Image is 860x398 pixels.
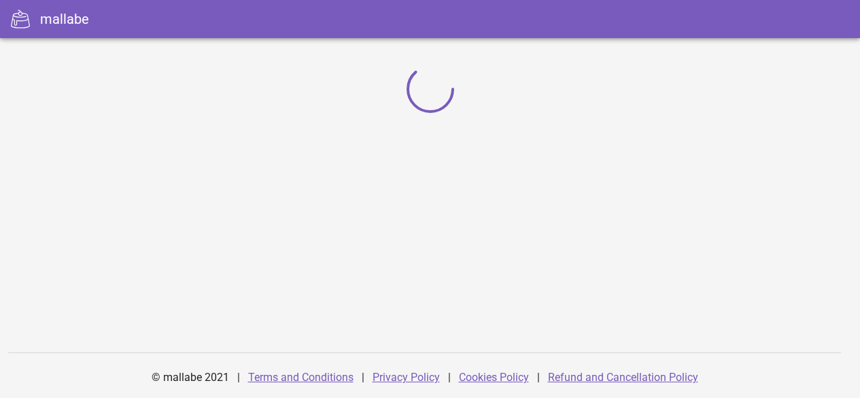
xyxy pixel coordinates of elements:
[237,361,240,394] div: |
[248,371,354,384] a: Terms and Conditions
[362,361,364,394] div: |
[537,361,540,394] div: |
[459,371,529,384] a: Cookies Policy
[40,9,89,29] div: mallabe
[448,361,451,394] div: |
[373,371,440,384] a: Privacy Policy
[548,371,698,384] a: Refund and Cancellation Policy
[143,361,237,394] div: © mallabe 2021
